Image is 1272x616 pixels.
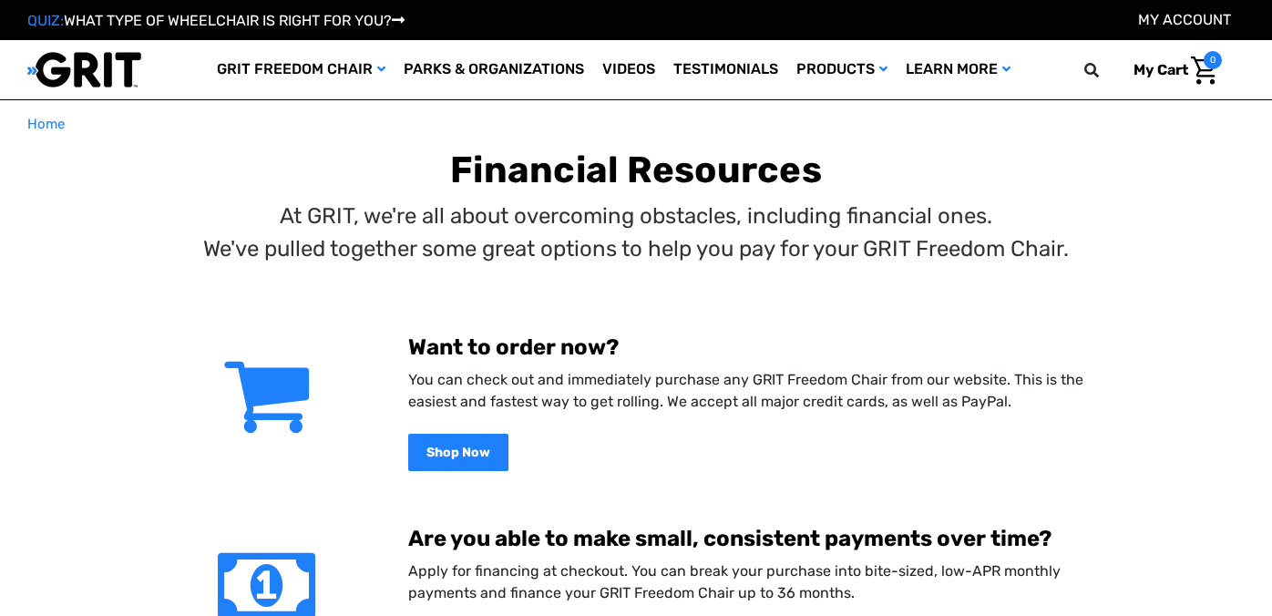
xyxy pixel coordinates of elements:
[450,149,822,191] b: Financial Resources
[593,40,664,99] a: Videos
[27,12,405,29] a: QUIZ:WHAT TYPE OF WHEELCHAIR IS RIGHT FOR YOU?
[203,232,1069,265] p: We've pulled together some great options to help you pay for your GRIT Freedom Chair.
[787,40,897,99] a: Products
[1120,51,1222,89] a: Cart with 0 items
[395,40,593,99] a: Parks & Organizations
[1204,51,1222,69] span: 0
[408,369,1120,413] p: You can check out and immediately purchase any GRIT Freedom Chair from our website. This is the e...
[1191,56,1217,85] img: Cart
[1138,11,1231,28] a: Account
[208,40,395,99] a: GRIT Freedom Chair
[203,200,1069,232] p: At GRIT, we're all about overcoming obstacles, including financial ones.
[27,114,65,135] a: Home
[27,12,64,29] span: QUIZ:
[408,560,1120,604] p: Apply for financing at checkout. You can break your purchase into bite-sized, low-APR monthly pay...
[408,334,619,360] b: Want to order now?
[897,40,1020,99] a: Learn More
[408,526,1051,551] b: Are you able to make small, consistent payments over time?
[408,434,508,471] a: Shop Now
[1092,51,1120,89] input: Search
[27,51,141,88] img: GRIT All-Terrain Wheelchair and Mobility Equipment
[426,445,490,460] b: Shop Now
[1134,61,1188,78] span: My Cart
[27,114,1245,135] nav: Breadcrumb
[27,116,65,132] span: Home
[664,40,787,99] a: Testimonials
